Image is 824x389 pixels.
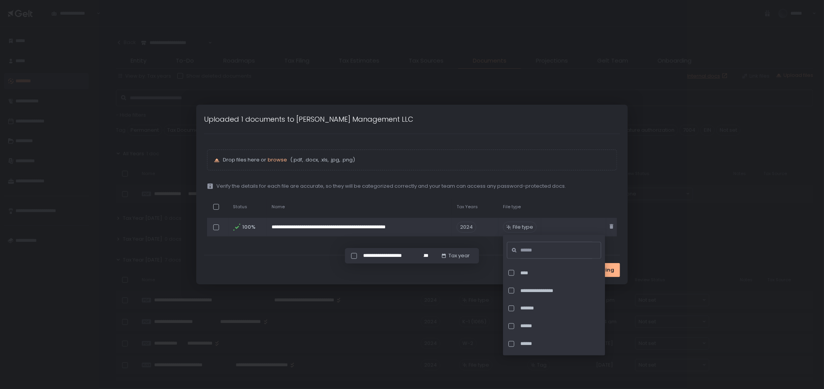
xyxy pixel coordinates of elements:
span: Name [272,204,285,210]
span: (.pdf, .docx, .xls, .jpg, .png) [289,156,355,163]
span: File type [513,224,533,231]
h1: Uploaded 1 documents to [PERSON_NAME] Management LLC [204,114,413,124]
p: Drop files here or [223,156,611,163]
span: 100% [242,224,255,231]
span: Status [233,204,247,210]
span: Verify the details for each file are accurate, so they will be categorized correctly and your tea... [216,183,566,190]
span: 2024 [457,222,476,233]
button: browse [268,156,287,163]
span: Tax Years [457,204,478,210]
button: Tax year [441,252,470,259]
span: File type [503,204,521,210]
